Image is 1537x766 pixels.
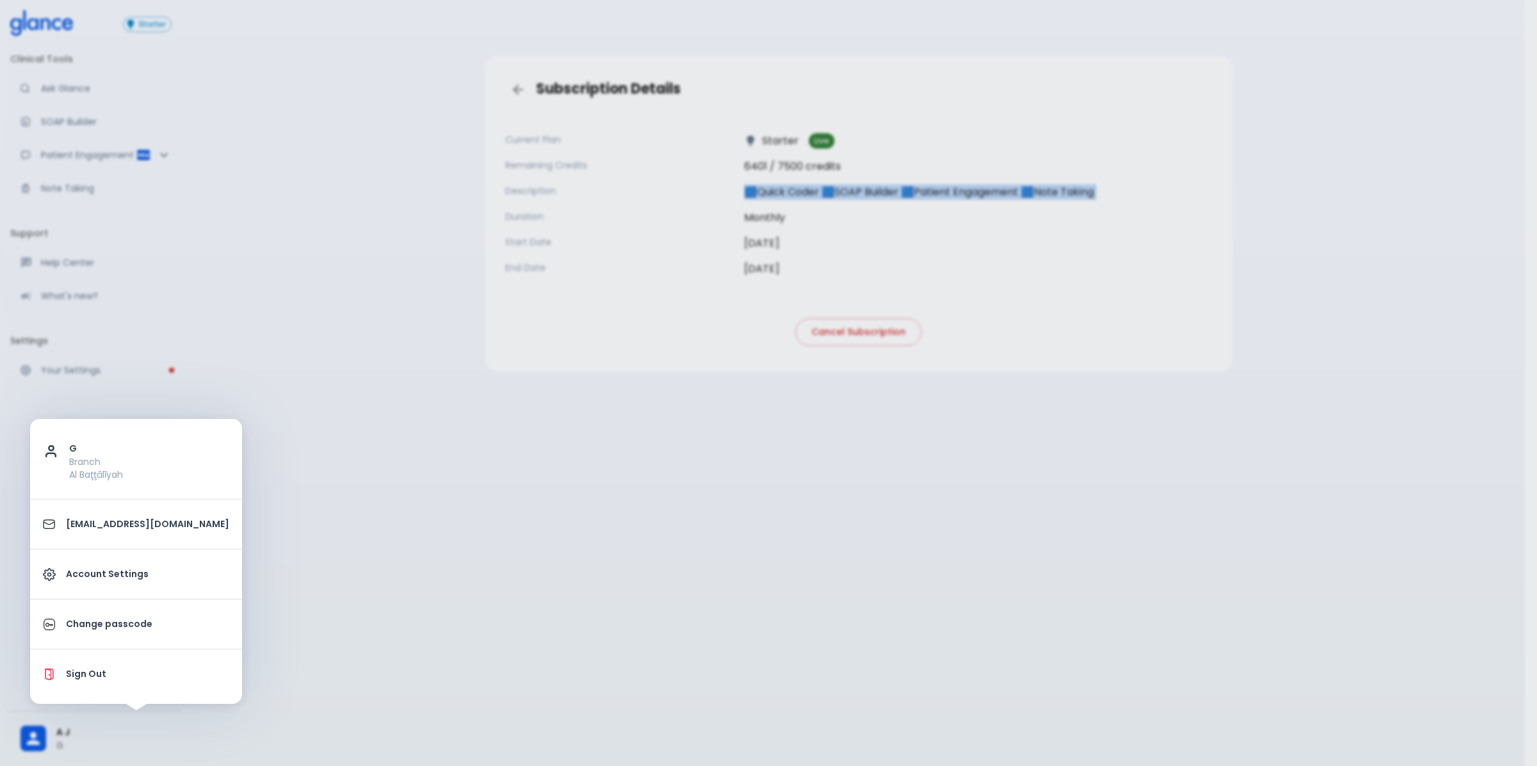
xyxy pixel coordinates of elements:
p: Sign Out [66,667,229,681]
p: Al Baţţālīyah [69,468,229,481]
p: Change passcode [66,617,229,631]
p: Account Settings [66,567,229,581]
p: G [69,442,229,455]
p: [EMAIL_ADDRESS][DOMAIN_NAME] [66,517,229,531]
p: Branch [69,455,229,468]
